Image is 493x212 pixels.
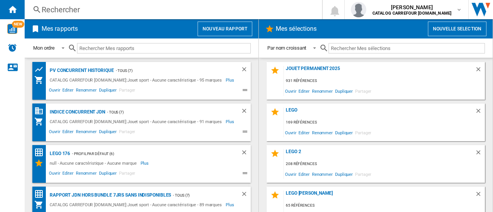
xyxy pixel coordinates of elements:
div: Supprimer [241,107,251,117]
div: INDICE CONCURRENT JDN [48,107,105,117]
span: Editer [297,127,310,138]
span: Plus [226,75,235,85]
span: Partager [354,169,372,179]
div: Rechercher [42,4,302,15]
div: LEGO 2 [284,149,475,159]
span: Dupliquer [334,169,354,179]
span: Plus [226,117,235,126]
div: PV concurrent historique [48,66,114,75]
div: Supprimer [475,149,485,159]
div: Supprimer [241,190,251,200]
div: Mon assortiment [34,200,48,209]
span: Editer [61,87,74,96]
span: Partager [118,87,136,96]
img: profile.jpg [351,2,366,17]
div: - TOUS (7) [171,190,225,200]
div: 65 références [284,201,485,210]
div: Matrice des prix [34,148,48,157]
div: CATALOG CARREFOUR [DOMAIN_NAME]:Jouet sport - Aucune caractéristique - 95 marques [48,75,226,85]
span: Ouvrir [284,127,297,138]
button: Nouvelle selection [428,22,486,36]
span: Editer [297,169,310,179]
div: CATALOG CARREFOUR [DOMAIN_NAME]:Jouet sport - Aucune caractéristique - 89 marques [48,200,226,209]
div: LEGO [PERSON_NAME] [284,190,475,201]
span: Editer [61,128,74,137]
div: - TOUS (7) [114,66,225,75]
div: Supprimer [241,149,251,159]
span: Ouvrir [48,170,61,179]
div: Supprimer [241,66,251,75]
span: Renommer [311,169,334,179]
span: NEW [12,21,24,28]
img: wise-card.svg [7,24,17,34]
div: LEGO 176 [48,149,70,159]
span: Partager [118,128,136,137]
span: [PERSON_NAME] [372,3,451,11]
span: Partager [354,127,372,138]
input: Rechercher Mes sélections [329,43,485,53]
div: Tableau des prix des produits [34,65,48,74]
div: Supprimer [475,66,485,76]
span: Renommer [75,170,98,179]
div: Lego [284,107,475,118]
div: Supprimer [475,190,485,201]
div: - TOUS (7) [105,107,225,117]
div: Mon ordre [33,45,55,51]
span: Renommer [311,86,334,96]
span: Editer [297,86,310,96]
div: Jouet Permanent 2025 [284,66,475,76]
span: Partager [118,170,136,179]
span: Renommer [75,87,98,96]
button: Nouveau rapport [198,22,252,36]
span: Ouvrir [48,128,61,137]
h2: Mes rapports [40,22,79,36]
div: Matrice des prix [34,189,48,199]
span: Editer [61,170,74,179]
span: Ouvrir [284,169,297,179]
span: Renommer [75,128,98,137]
span: Dupliquer [334,86,354,96]
span: Plus [141,159,150,168]
div: Mon assortiment [34,117,48,126]
div: 931 références [284,76,485,86]
div: 169 références [284,118,485,127]
span: Plus [226,200,235,209]
span: Dupliquer [98,128,118,137]
div: null - Aucune caractéristique - Aucune marque [48,159,141,168]
b: CATALOG CARREFOUR [DOMAIN_NAME] [372,11,451,16]
div: Mon assortiment [34,75,48,85]
div: Base 100 [34,106,48,116]
div: 208 références [284,159,485,169]
h2: Mes sélections [274,22,318,36]
div: Par nom croissant [267,45,306,51]
span: Ouvrir [48,87,61,96]
div: CATALOG CARREFOUR [DOMAIN_NAME]:Jouet sport - Aucune caractéristique - 91 marques [48,117,226,126]
div: Supprimer [475,107,485,118]
span: Dupliquer [98,87,118,96]
input: Rechercher Mes rapports [77,43,251,53]
span: Dupliquer [334,127,354,138]
div: - Profil par défaut (6) [70,149,225,159]
span: Partager [354,86,372,96]
img: alerts-logo.svg [8,43,17,52]
div: Rapport JDN Hors bundle 7Jrs sans indisponibles [48,190,171,200]
span: Ouvrir [284,86,297,96]
span: Renommer [311,127,334,138]
div: Mes Sélections [34,159,48,168]
span: Dupliquer [98,170,118,179]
